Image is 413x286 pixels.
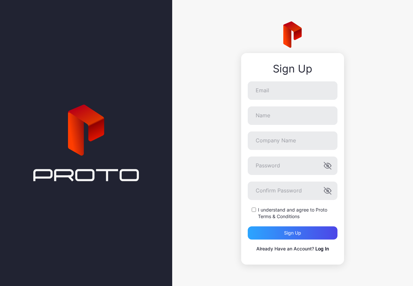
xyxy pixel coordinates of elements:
[248,63,337,75] div: Sign Up
[248,106,337,125] input: Name
[315,246,329,251] a: Log In
[248,245,337,253] p: Already Have an Account?
[248,81,337,100] input: Email
[324,187,332,195] button: Confirm Password
[248,131,337,150] input: Company Name
[248,182,337,200] input: Confirm Password
[248,157,337,175] input: Password
[324,162,332,170] button: Password
[248,226,337,240] button: Sign up
[284,230,301,236] div: Sign up
[258,207,337,220] label: I understand and agree to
